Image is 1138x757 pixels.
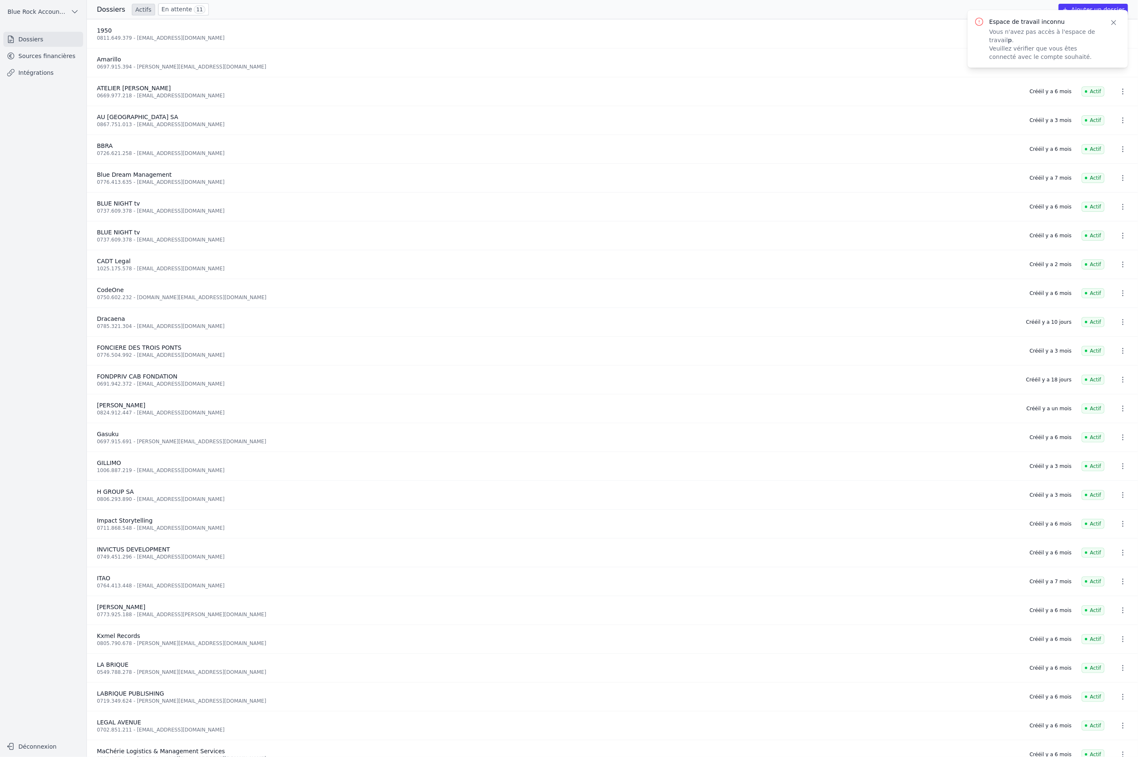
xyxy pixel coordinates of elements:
[1030,348,1072,354] div: Créé il y a 3 mois
[1082,634,1105,644] span: Actif
[97,604,145,610] span: [PERSON_NAME]
[1082,461,1105,471] span: Actif
[3,5,83,18] button: Blue Rock Accounting
[97,467,1020,474] div: 1006.887.219 - [EMAIL_ADDRESS][DOMAIN_NAME]
[97,748,225,754] span: MaChérie Logistics & Management Services
[1030,203,1072,210] div: Créé il y a 6 mois
[97,35,1016,41] div: 0811.649.379 - [EMAIL_ADDRESS][DOMAIN_NAME]
[1082,548,1105,558] span: Actif
[1026,376,1072,383] div: Créé il y a 18 jours
[97,575,110,582] span: ITAO
[1082,288,1105,298] span: Actif
[1082,519,1105,529] span: Actif
[1082,432,1105,442] span: Actif
[1082,346,1105,356] span: Actif
[1030,175,1072,181] div: Créé il y a 7 mois
[97,611,1020,618] div: 0773.925.188 - [EMAIL_ADDRESS][PERSON_NAME][DOMAIN_NAME]
[97,517,152,524] span: Impact Storytelling
[1030,549,1072,556] div: Créé il y a 6 mois
[97,150,1020,157] div: 0726.621.258 - [EMAIL_ADDRESS][DOMAIN_NAME]
[1026,319,1072,325] div: Créé il y a 10 jours
[97,142,113,149] span: BBRA
[3,740,83,753] button: Déconnexion
[1082,115,1105,125] span: Actif
[1030,722,1072,729] div: Créé il y a 6 mois
[97,229,140,236] span: BLUE NIGHT tv
[97,690,164,697] span: LABRIQUE PUBLISHING
[97,208,1020,214] div: 0737.609.378 - [EMAIL_ADDRESS][DOMAIN_NAME]
[1082,404,1105,414] span: Actif
[989,28,1100,61] p: Vous n'avez pas accès à l'espace de travail . Veuillez vérifier que vous êtes connecté avec le co...
[1082,202,1105,212] span: Actif
[97,315,125,322] span: Dracaena
[1030,146,1072,152] div: Créé il y a 6 mois
[1030,693,1072,700] div: Créé il y a 6 mois
[97,5,125,15] h3: Dossiers
[3,65,83,80] a: Intégrations
[97,92,1020,99] div: 0669.977.218 - [EMAIL_ADDRESS][DOMAIN_NAME]
[97,200,140,207] span: BLUE NIGHT tv
[97,640,1020,647] div: 0805.790.678 - [PERSON_NAME][EMAIL_ADDRESS][DOMAIN_NAME]
[1059,4,1128,15] button: Ajouter un dossier
[1082,605,1105,615] span: Actif
[97,719,141,726] span: LEGAL AVENUE
[1082,317,1105,327] span: Actif
[97,554,1020,560] div: 0749.451.296 - [EMAIL_ADDRESS][DOMAIN_NAME]
[1082,231,1105,241] span: Actif
[97,496,1020,503] div: 0806.293.890 - [EMAIL_ADDRESS][DOMAIN_NAME]
[1082,692,1105,702] span: Actif
[1030,232,1072,239] div: Créé il y a 6 mois
[989,18,1100,26] p: Espace de travail inconnu
[158,3,209,15] a: En attente 11
[97,287,124,293] span: CodeOne
[97,546,170,553] span: INVICTUS DEVELOPMENT
[97,27,112,34] span: 1950
[97,294,1020,301] div: 0750.602.232 - [DOMAIN_NAME][EMAIL_ADDRESS][DOMAIN_NAME]
[1030,88,1072,95] div: Créé il y a 6 mois
[97,381,1016,387] div: 0691.942.372 - [EMAIL_ADDRESS][DOMAIN_NAME]
[97,525,1020,531] div: 0711.868.548 - [EMAIL_ADDRESS][DOMAIN_NAME]
[1030,492,1072,498] div: Créé il y a 3 mois
[1030,636,1072,643] div: Créé il y a 6 mois
[97,85,171,91] span: ATELIER [PERSON_NAME]
[97,171,172,178] span: Blue Dream Management
[1082,173,1105,183] span: Actif
[97,727,1020,733] div: 0702.851.211 - [EMAIL_ADDRESS][DOMAIN_NAME]
[97,402,145,409] span: [PERSON_NAME]
[97,488,134,495] span: H GROUP SA
[1082,144,1105,154] span: Actif
[1082,259,1105,269] span: Actif
[1082,375,1105,385] span: Actif
[97,409,1016,416] div: 0824.912.447 - [EMAIL_ADDRESS][DOMAIN_NAME]
[1030,463,1072,470] div: Créé il y a 3 mois
[1082,490,1105,500] span: Actif
[97,633,140,639] span: Kxmel Records
[97,352,1020,358] div: 0776.504.992 - [EMAIL_ADDRESS][DOMAIN_NAME]
[97,236,1020,243] div: 0737.609.378 - [EMAIL_ADDRESS][DOMAIN_NAME]
[97,114,178,120] span: AU [GEOGRAPHIC_DATA] SA
[97,669,1020,676] div: 0549.788.278 - [PERSON_NAME][EMAIL_ADDRESS][DOMAIN_NAME]
[97,431,119,437] span: Gasuku
[97,179,1020,185] div: 0776.413.635 - [EMAIL_ADDRESS][DOMAIN_NAME]
[97,582,1020,589] div: 0764.413.448 - [EMAIL_ADDRESS][DOMAIN_NAME]
[3,48,83,64] a: Sources financières
[8,8,67,16] span: Blue Rock Accounting
[3,32,83,47] a: Dossiers
[97,698,1020,704] div: 0719.349.624 - [PERSON_NAME][EMAIL_ADDRESS][DOMAIN_NAME]
[97,344,181,351] span: FONCIERE DES TROIS PONTS
[97,661,129,668] span: LA BRIQUE
[1082,721,1105,731] span: Actif
[1008,37,1012,43] strong: p
[1030,434,1072,441] div: Créé il y a 6 mois
[1082,663,1105,673] span: Actif
[97,121,1020,128] div: 0867.751.013 - [EMAIL_ADDRESS][DOMAIN_NAME]
[1030,578,1072,585] div: Créé il y a 7 mois
[1026,405,1072,412] div: Créé il y a un mois
[1030,521,1072,527] div: Créé il y a 6 mois
[1082,577,1105,587] span: Actif
[1030,665,1072,671] div: Créé il y a 6 mois
[97,258,131,264] span: CADT Legal
[1082,86,1105,97] span: Actif
[97,373,177,380] span: FONDPRIV CAB FONDATION
[1030,117,1072,124] div: Créé il y a 3 mois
